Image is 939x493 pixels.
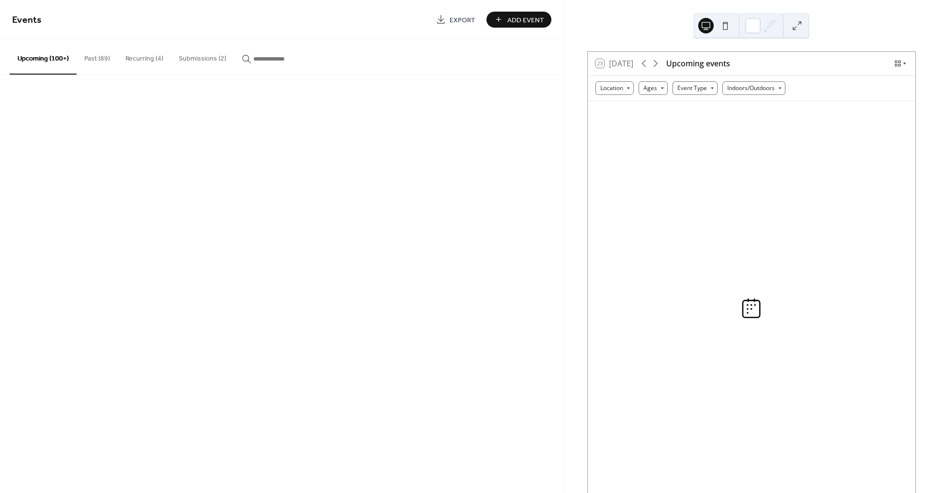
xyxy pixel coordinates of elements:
a: Export [429,12,483,28]
button: Submissions (2) [171,39,234,74]
button: Upcoming (100+) [10,39,77,75]
div: Upcoming events [666,58,730,69]
span: Add Event [507,15,544,25]
button: Add Event [486,12,551,28]
button: Recurring (4) [118,39,171,74]
span: Events [12,11,42,30]
span: Export [450,15,475,25]
button: Past (89) [77,39,118,74]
